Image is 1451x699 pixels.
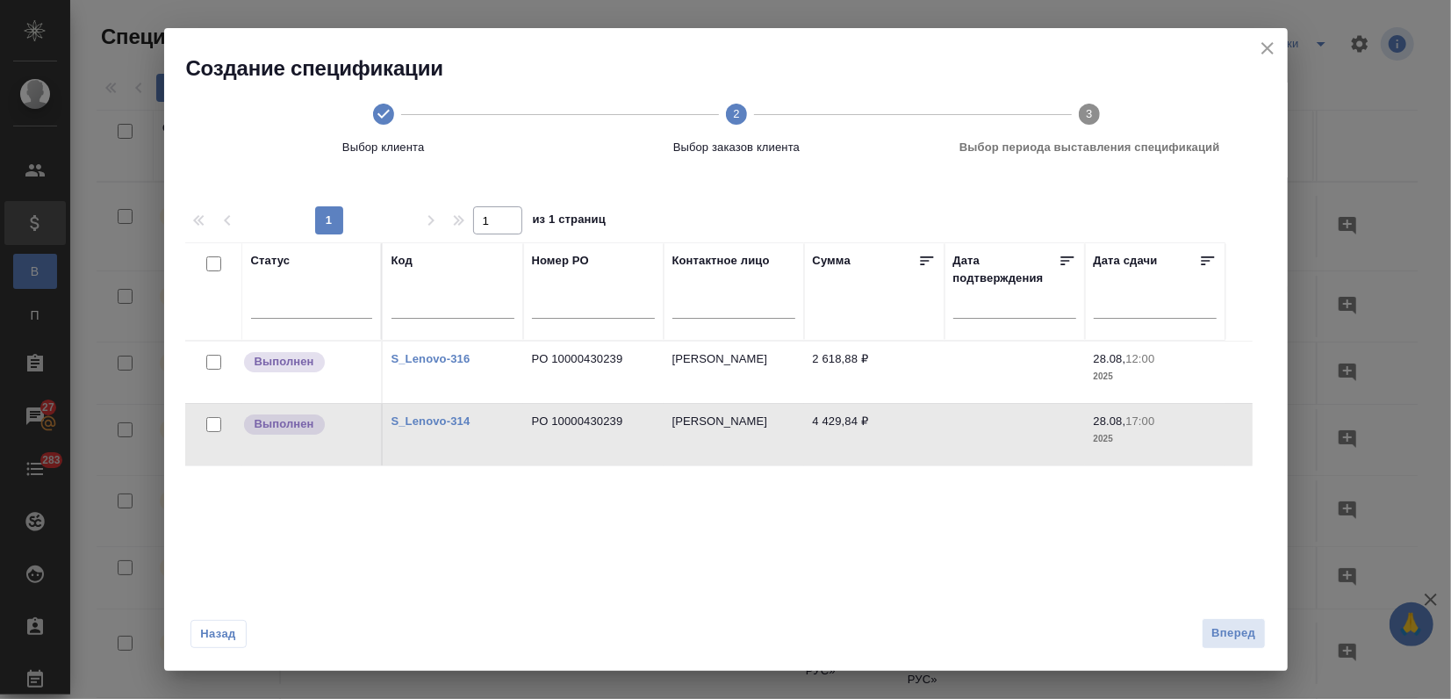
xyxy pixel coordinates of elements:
[523,404,664,465] td: PO 10000430239
[1202,618,1265,649] button: Вперед
[533,209,607,234] span: из 1 страниц
[1094,252,1158,275] div: Дата сдачи
[391,252,413,270] div: Код
[813,252,851,275] div: Сумма
[186,54,1288,83] h2: Создание спецификации
[664,404,804,465] td: [PERSON_NAME]
[672,252,770,270] div: Контактное лицо
[255,353,314,371] p: Выполнен
[190,620,247,648] button: Назад
[251,252,291,270] div: Статус
[920,139,1259,156] span: Выбор периода выставления спецификаций
[804,342,945,403] td: 2 618,88 ₽
[1211,623,1255,644] span: Вперед
[1087,107,1093,120] text: 3
[391,414,470,428] a: S_Lenovo-314
[214,139,553,156] span: Выбор клиента
[567,139,906,156] span: Выбор заказов клиента
[953,252,1059,287] div: Дата подтверждения
[664,342,804,403] td: [PERSON_NAME]
[1125,352,1154,365] p: 12:00
[391,352,470,365] a: S_Lenovo-316
[1094,368,1217,386] p: 2025
[1094,352,1126,365] p: 28.08,
[1094,430,1217,448] p: 2025
[804,404,945,465] td: 4 429,84 ₽
[1254,35,1281,61] button: close
[733,107,739,120] text: 2
[1094,414,1126,428] p: 28.08,
[523,342,664,403] td: PO 10000430239
[1125,414,1154,428] p: 17:00
[255,415,314,433] p: Выполнен
[200,625,237,643] span: Назад
[532,252,589,270] div: Номер PO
